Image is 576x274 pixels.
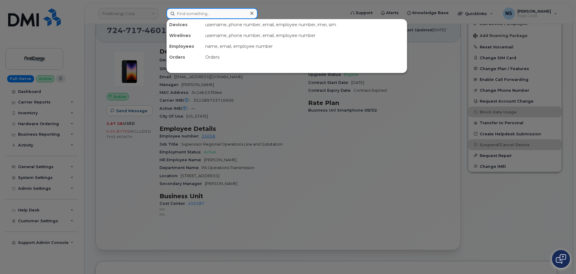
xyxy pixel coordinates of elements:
div: name, email, employee number [203,41,407,52]
div: username, phone number, email, employee number, imei, sim [203,19,407,30]
div: Devices [167,19,203,30]
div: Orders [167,52,203,63]
img: Open chat [556,254,566,264]
div: Employees [167,41,203,52]
input: Find something... [166,8,258,19]
div: Wirelines [167,30,203,41]
div: username, phone number, email, employee number [203,30,407,41]
div: Orders [203,52,407,63]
